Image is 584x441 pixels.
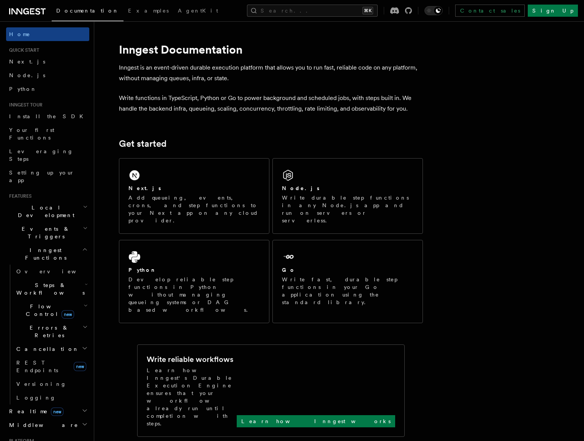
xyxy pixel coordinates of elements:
[51,408,63,416] span: new
[6,421,78,429] span: Middleware
[6,225,83,240] span: Events & Triggers
[6,193,32,199] span: Features
[6,55,89,68] a: Next.js
[119,93,423,114] p: Write functions in TypeScript, Python or Go to power background and scheduled jobs, with steps bu...
[6,204,83,219] span: Local Development
[13,356,89,377] a: REST Endpointsnew
[282,276,413,306] p: Write fast, durable step functions in your Go application using the standard library.
[13,391,89,405] a: Logging
[9,72,45,78] span: Node.js
[6,222,89,243] button: Events & Triggers
[13,345,79,353] span: Cancellation
[6,144,89,166] a: Leveraging Steps
[9,86,37,92] span: Python
[282,266,296,274] h2: Go
[119,240,269,323] a: PythonDevelop reliable step functions in Python without managing queueing systems or DAG based wo...
[128,194,260,224] p: Add queueing, events, crons, and step functions to your Next app on any cloud provider.
[362,7,373,14] kbd: ⌘K
[9,30,30,38] span: Home
[147,354,233,365] h2: Write reliable workflows
[13,265,89,278] a: Overview
[282,184,320,192] h2: Node.js
[6,405,89,418] button: Realtimenew
[128,8,169,14] span: Examples
[6,82,89,96] a: Python
[282,194,413,224] p: Write durable step functions in any Node.js app and run on servers or serverless.
[6,246,82,262] span: Inngest Functions
[6,68,89,82] a: Node.js
[13,281,85,297] span: Steps & Workflows
[6,47,39,53] span: Quick start
[128,184,161,192] h2: Next.js
[173,2,223,21] a: AgentKit
[16,395,56,401] span: Logging
[6,408,63,415] span: Realtime
[6,243,89,265] button: Inngest Functions
[272,158,423,234] a: Node.jsWrite durable step functions in any Node.js app and run on servers or serverless.
[74,362,86,371] span: new
[119,158,269,234] a: Next.jsAdd queueing, events, crons, and step functions to your Next app on any cloud provider.
[9,127,54,141] span: Your first Functions
[528,5,578,17] a: Sign Up
[119,43,423,56] h1: Inngest Documentation
[424,6,443,15] button: Toggle dark mode
[13,342,89,356] button: Cancellation
[6,123,89,144] a: Your first Functions
[455,5,525,17] a: Contact sales
[241,417,391,425] p: Learn how Inngest works
[16,381,66,387] span: Versioning
[237,415,395,427] a: Learn how Inngest works
[9,148,73,162] span: Leveraging Steps
[119,62,423,84] p: Inngest is an event-driven durable execution platform that allows you to run fast, reliable code ...
[128,266,157,274] h2: Python
[13,377,89,391] a: Versioning
[13,278,89,300] button: Steps & Workflows
[147,366,237,427] p: Learn how Inngest's Durable Execution Engine ensures that your workflow already run until complet...
[52,2,123,21] a: Documentation
[13,321,89,342] button: Errors & Retries
[272,240,423,323] a: GoWrite fast, durable step functions in your Go application using the standard library.
[6,27,89,41] a: Home
[6,102,43,108] span: Inngest tour
[178,8,218,14] span: AgentKit
[6,265,89,405] div: Inngest Functions
[6,109,89,123] a: Install the SDK
[9,59,45,65] span: Next.js
[6,166,89,187] a: Setting up your app
[56,8,119,14] span: Documentation
[16,360,58,373] span: REST Endpoints
[62,310,74,319] span: new
[16,268,95,274] span: Overview
[119,138,166,149] a: Get started
[13,300,89,321] button: Flow Controlnew
[6,418,89,432] button: Middleware
[128,276,260,314] p: Develop reliable step functions in Python without managing queueing systems or DAG based workflows.
[13,324,82,339] span: Errors & Retries
[6,201,89,222] button: Local Development
[9,113,88,119] span: Install the SDK
[13,303,84,318] span: Flow Control
[247,5,378,17] button: Search...⌘K
[9,170,74,183] span: Setting up your app
[123,2,173,21] a: Examples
